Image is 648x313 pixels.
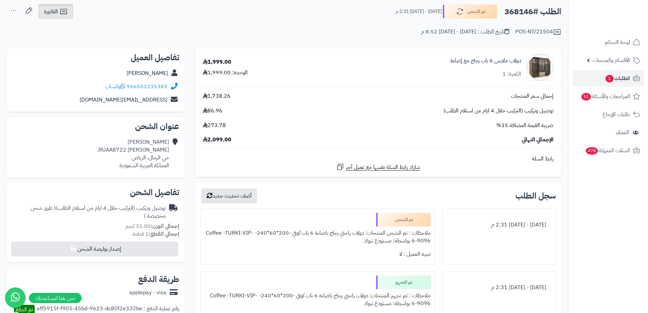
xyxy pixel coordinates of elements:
[198,155,559,163] div: رابط السلة
[151,222,179,230] strong: إجمالي الوزن:
[44,7,58,16] span: الفاتورة
[203,136,231,144] span: 2,099.00
[376,276,431,289] div: تم التجهيز
[12,188,179,197] h2: تفاصيل الشحن
[12,204,166,220] div: توصيل وتركيب (التركيب خلال 4 ايام من استلام الطلب)
[504,5,561,19] h2: الطلب #368146
[396,8,442,15] small: [DATE] - [DATE] 2:31 م
[205,248,430,261] div: تنبيه العميل : لا
[105,82,125,91] a: واتساب
[605,74,630,83] span: الطلبات
[602,110,630,119] span: طلبات الإرجاع
[593,56,630,65] span: الأقسام والمنتجات
[205,226,430,248] div: ملاحظات : تم الشحن المنتجات: دولاب راحتي زجاج باضاءة 6 باب كوفي -200*60*240- Coffee -TURKI-VIP-6-...
[605,37,630,47] span: لوحة التحكم
[572,34,644,50] a: لوحة التحكم
[515,28,561,36] div: POS-NT/21504
[450,57,521,65] a: دولاب ملابس 6 باب زجاج مع إضاءة
[203,122,226,129] span: 273.78
[572,70,644,87] a: الطلبات1
[511,92,553,100] span: إجمالي سعر المنتجات
[126,222,179,230] small: 35.00 كجم
[581,93,591,100] span: 51
[444,107,553,115] span: توصيل وتركيب (التركيب خلال 4 ايام من استلام الطلب)
[496,122,553,129] span: ضريبة القيمة المضافة 15%
[515,192,556,200] h3: سجل الطلب
[31,204,166,220] span: ( طرق شحن مخصصة )
[572,124,644,141] a: العملاء
[581,92,630,101] span: المراجعات والأسئلة
[443,4,497,19] button: تم الشحن
[527,54,553,81] img: 1742132665-110103010023.1-90x90.jpg
[376,213,431,226] div: تم الشحن
[127,69,168,77] a: [PERSON_NAME]
[447,281,551,294] div: [DATE] - [DATE] 2:31 م
[129,289,166,297] div: applepay - visa
[127,82,167,91] a: 966503235383
[201,188,257,203] button: أضف تحديث جديد
[203,69,248,77] div: الوحدة: 1,999.00
[586,147,598,155] span: 478
[132,230,179,238] small: 1 قطعة
[447,218,551,232] div: [DATE] - [DATE] 2:31 م
[97,138,169,169] div: [PERSON_NAME] RUAA8722 [PERSON_NAME]، حي الرمال، الرياض المملكة العربية السعودية
[585,146,630,155] span: السلات المتروكة
[205,289,430,310] div: ملاحظات : تم تجهيز المنتجات: دولاب راحتي زجاج باضاءة 6 باب كوفي -200*60*240- Coffee -TURKI-VIP-6-...
[572,106,644,123] a: طلبات الإرجاع
[502,70,521,78] div: الكمية: 1
[336,163,420,171] a: شارك رابط السلة نفسها مع عميل آخر
[203,92,231,100] span: 1,738.26
[522,136,553,144] span: الإجمالي النهائي
[38,4,73,19] a: الفاتورة
[616,128,629,137] span: العملاء
[80,96,167,104] a: [EMAIL_ADDRESS][DOMAIN_NAME]
[572,88,644,105] a: المراجعات والأسئلة51
[602,17,642,32] img: logo-2.png
[149,230,179,238] strong: إجمالي القطع:
[138,275,179,283] h2: طريقة الدفع
[605,75,614,82] span: 1
[346,163,420,171] span: شارك رابط السلة نفسها مع عميل آخر
[421,28,509,36] div: تاريخ الطلب : [DATE] - [DATE] 8:52 م
[572,142,644,159] a: السلات المتروكة478
[203,58,231,66] div: 1,999.00
[12,122,179,130] h2: عنوان الشحن
[203,107,222,115] span: 86.96
[11,241,178,256] button: إصدار بوليصة الشحن
[12,53,179,62] h2: تفاصيل العميل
